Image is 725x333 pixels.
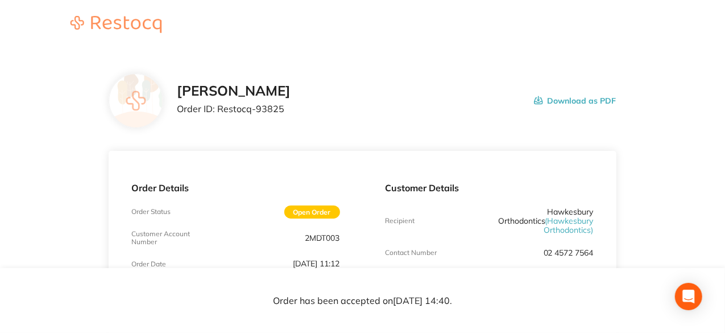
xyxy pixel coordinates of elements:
p: Customer Details [386,183,594,193]
img: Restocq logo [59,16,173,33]
p: [DATE] 11:12 [293,259,340,268]
p: Recipient [386,217,415,225]
h2: [PERSON_NAME] [177,83,291,99]
p: Order has been accepted on [DATE] 14:40 . [273,295,452,306]
p: Customer Account Number [131,230,201,246]
p: Contact Number [386,249,437,257]
span: ( Hawkesbury Orthodontics ) [544,216,594,235]
p: Order Details [131,183,339,193]
button: Download as PDF [534,83,616,118]
p: Order Date [131,260,166,268]
p: 02 4572 7564 [544,248,594,257]
p: Hawkesbury Orthodontics [455,207,594,235]
div: Open Intercom Messenger [675,283,702,310]
a: Restocq logo [59,16,173,35]
p: 2MDT003 [305,233,340,242]
p: Order Status [131,208,171,216]
span: Open Order [284,205,340,219]
p: Order ID: Restocq- 93825 [177,104,291,114]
